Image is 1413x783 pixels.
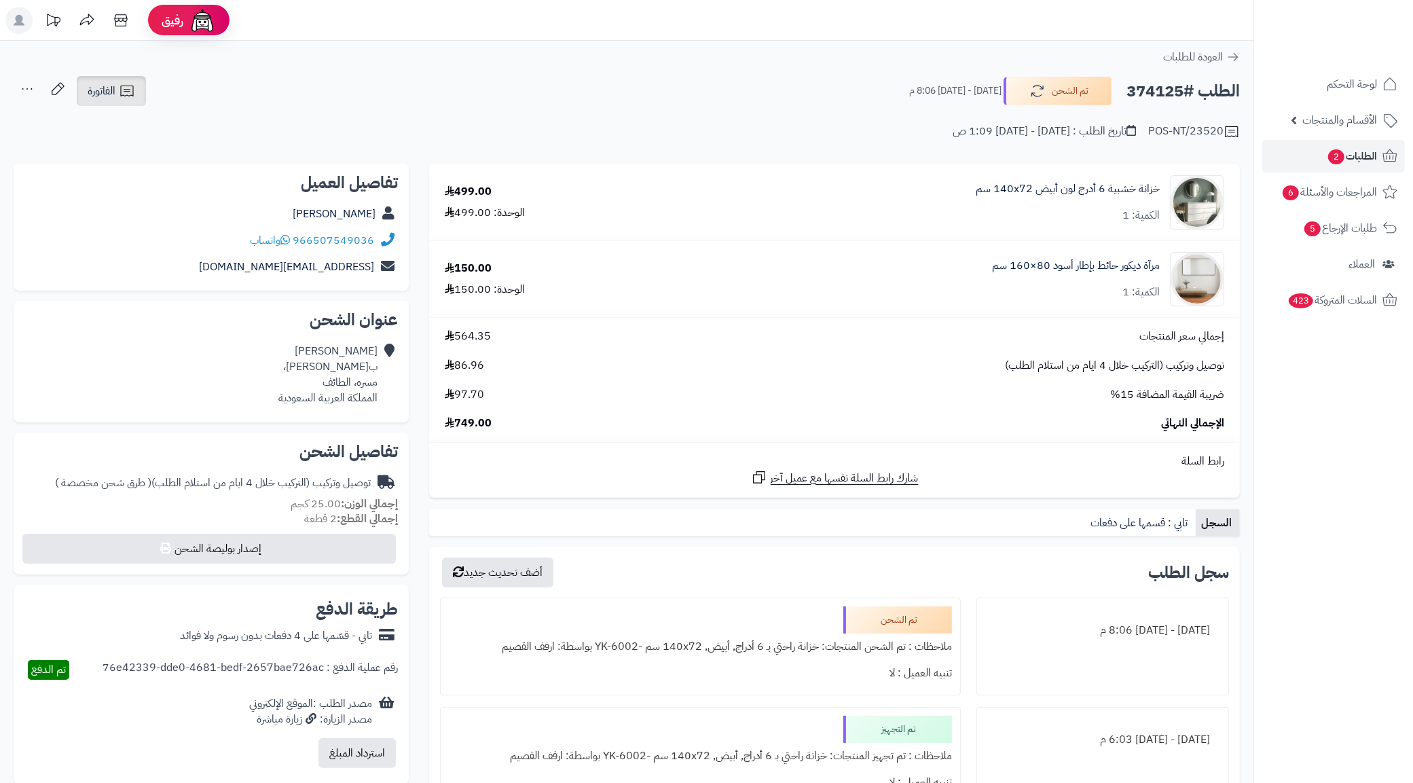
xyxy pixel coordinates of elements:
[445,387,484,403] span: 97.70
[316,601,398,617] h2: طريقة الدفع
[1110,387,1224,403] span: ضريبة القيمة المضافة 15%
[1327,147,1377,166] span: الطلبات
[1262,176,1405,208] a: المراجعات والأسئلة6
[249,712,372,727] div: مصدر الزيارة: زيارة مباشرة
[953,124,1136,139] div: تاريخ الطلب : [DATE] - [DATE] 1:09 ص
[976,181,1160,197] a: خزانة خشبية 6 أدرج لون أبيض 140x72 سم
[293,206,375,222] a: [PERSON_NAME]
[1348,255,1375,274] span: العملاء
[1196,509,1240,536] a: السجل
[1321,31,1400,60] img: logo-2.png
[445,261,492,276] div: 150.00
[449,743,952,769] div: ملاحظات : تم تجهيز المنتجات: خزانة راحتي بـ 6 أدراج, أبيض, ‎140x72 سم‏ -YK-6002 بواسطة: ارفف القصيم
[1171,175,1224,230] img: 1746709299-1702541934053-68567865785768-1000x1000-90x90.jpg
[1139,329,1224,344] span: إجمالي سعر المنتجات
[1005,358,1224,374] span: توصيل وتركيب (التركيب خلال 4 ايام من استلام الطلب)
[341,496,398,512] strong: إجمالي الوزن:
[985,727,1220,753] div: [DATE] - [DATE] 6:03 م
[1163,49,1240,65] a: العودة للطلبات
[1161,416,1224,431] span: الإجمالي النهائي
[1262,212,1405,244] a: طلبات الإرجاع5
[445,358,484,374] span: 86.96
[36,7,70,37] a: تحديثات المنصة
[249,696,372,727] div: مصدر الطلب :الموقع الإلكتروني
[31,661,66,678] span: تم الدفع
[445,282,525,297] div: الوحدة: 150.00
[1281,183,1377,202] span: المراجعات والأسئلة
[337,511,398,527] strong: إجمالي القطع:
[843,716,952,743] div: تم التجهيز
[22,534,396,564] button: إصدار بوليصة الشحن
[909,84,1002,98] small: [DATE] - [DATE] 8:06 م
[992,258,1160,274] a: مرآة ديكور حائط بإطار أسود 80×160 سم
[291,496,398,512] small: 25.00 كجم
[1085,509,1196,536] a: تابي : قسمها على دفعات
[1122,285,1160,300] div: الكمية: 1
[1283,185,1300,201] span: 6
[1126,77,1240,105] h2: الطلب #374125
[1004,77,1112,105] button: تم الشحن
[445,184,492,200] div: 499.00
[1287,291,1377,310] span: السلات المتروكة
[985,617,1220,644] div: [DATE] - [DATE] 8:06 م
[1171,252,1224,306] img: 1753778503-1-90x90.jpg
[24,443,398,460] h2: تفاصيل الشحن
[250,232,290,249] a: واتساب
[1327,75,1377,94] span: لوحة التحكم
[449,660,952,687] div: تنبيه العميل : لا
[318,738,396,768] button: استرداد المبلغ
[1262,140,1405,172] a: الطلبات2
[1304,221,1321,237] span: 5
[1148,564,1229,581] h3: سجل الطلب
[103,660,398,680] div: رقم عملية الدفع : 76e42339-dde0-4681-bedf-2657bae726ac
[55,475,371,491] div: توصيل وتركيب (التركيب خلال 4 ايام من استلام الطلب)
[1122,208,1160,223] div: الكمية: 1
[445,329,491,344] span: 564.35
[199,259,374,275] a: [EMAIL_ADDRESS][DOMAIN_NAME]
[445,205,525,221] div: الوحدة: 499.00
[304,511,398,527] small: 2 قطعة
[55,475,151,491] span: ( طرق شحن مخصصة )
[1289,293,1314,309] span: 423
[162,12,183,29] span: رفيق
[88,83,115,99] span: الفاتورة
[751,469,919,486] a: شارك رابط السلة نفسها مع عميل آخر
[1262,68,1405,101] a: لوحة التحكم
[24,175,398,191] h2: تفاصيل العميل
[1148,124,1240,140] div: POS-NT/23520
[77,76,146,106] a: الفاتورة
[442,558,553,587] button: أضف تحديث جديد
[843,606,952,634] div: تم الشحن
[1262,284,1405,316] a: السلات المتروكة423
[24,312,398,328] h2: عنوان الشحن
[1163,49,1223,65] span: العودة للطلبات
[771,471,919,486] span: شارك رابط السلة نفسها مع عميل آخر
[278,344,378,405] div: [PERSON_NAME] ب[PERSON_NAME]، مسره، الطائف المملكة العربية السعودية
[1262,248,1405,280] a: العملاء
[445,416,492,431] span: 749.00
[1302,111,1377,130] span: الأقسام والمنتجات
[449,634,952,660] div: ملاحظات : تم الشحن المنتجات: خزانة راحتي بـ 6 أدراج, أبيض, ‎140x72 سم‏ -YK-6002 بواسطة: ارفف القصيم
[180,628,372,644] div: تابي - قسّمها على 4 دفعات بدون رسوم ولا فوائد
[1328,149,1345,165] span: 2
[293,232,374,249] a: 966507549036
[1303,219,1377,238] span: طلبات الإرجاع
[435,454,1234,469] div: رابط السلة
[189,7,216,34] img: ai-face.png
